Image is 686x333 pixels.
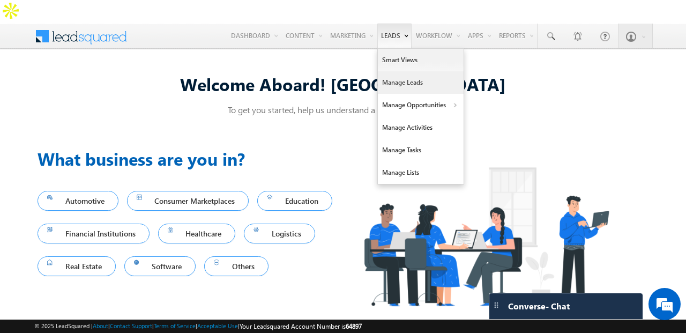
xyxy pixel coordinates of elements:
[137,194,240,208] span: Consumer Marketplaces
[326,24,377,47] a: Marketing
[253,226,305,241] span: Logistics
[154,322,196,329] a: Terms of Service
[240,322,362,330] span: Your Leadsquared Account Number is
[134,259,187,273] span: Software
[508,301,570,311] span: Converse - Chat
[93,322,108,329] a: About
[110,322,152,329] a: Contact Support
[412,24,464,47] a: Workflow
[495,24,537,47] a: Reports
[378,71,464,94] a: Manage Leads
[47,226,140,241] span: Financial Institutions
[282,24,326,47] a: Content
[492,301,501,309] img: carter-drag
[377,24,412,48] a: Leads
[464,24,495,47] a: Apps
[168,226,226,241] span: Healthcare
[267,194,323,208] span: Education
[378,139,464,161] a: Manage Tasks
[378,49,464,71] a: Smart Views
[343,146,629,328] img: Industry.png
[34,321,362,331] span: © 2025 LeadSquared | | | | |
[378,116,464,139] a: Manage Activities
[214,259,259,273] span: Others
[38,146,343,172] h3: What business are you in?
[227,24,281,47] a: Dashboard
[47,259,106,273] span: Real Estate
[38,104,648,115] p: To get you started, help us understand a few things about you!
[378,161,464,184] a: Manage Lists
[346,322,362,330] span: 64897
[38,72,648,95] div: Welcome Aboard! [GEOGRAPHIC_DATA]
[378,94,464,116] a: Manage Opportunities
[197,322,238,329] a: Acceptable Use
[47,194,109,208] span: Automotive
